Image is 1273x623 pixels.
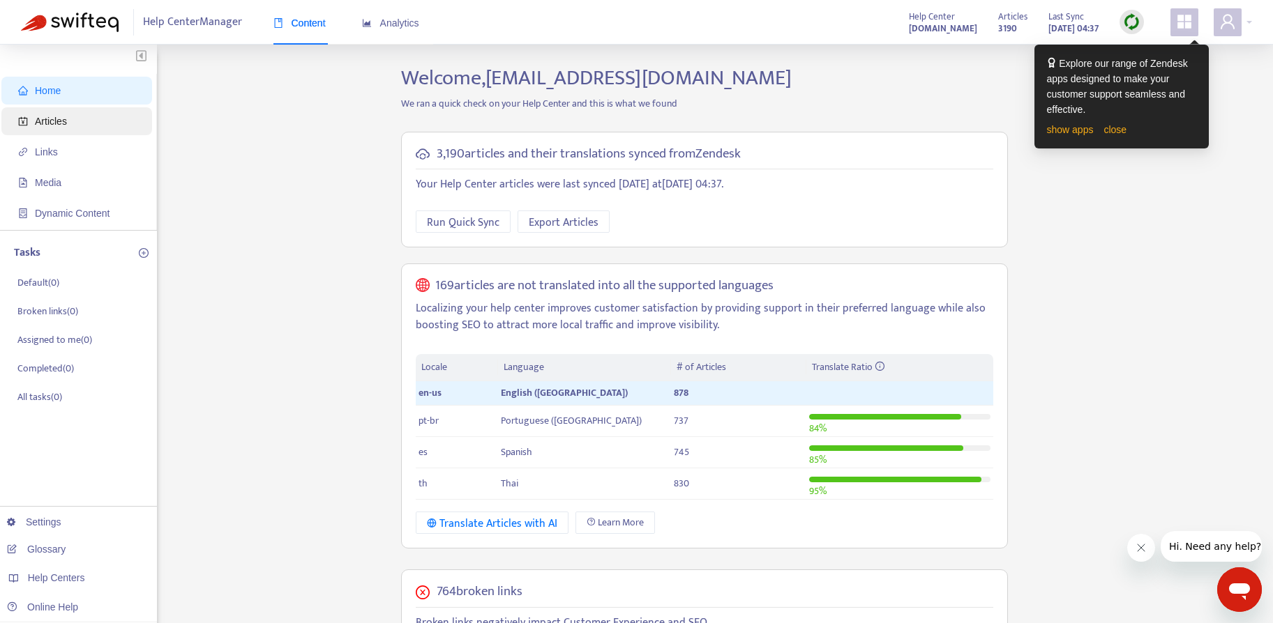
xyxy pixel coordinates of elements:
[18,147,28,157] span: link
[1048,21,1099,36] strong: [DATE] 04:37
[21,13,119,32] img: Swifteq
[7,516,61,528] a: Settings
[809,420,827,436] span: 84 %
[17,361,74,376] p: Completed ( 0 )
[674,413,688,429] span: 737
[35,116,67,127] span: Articles
[416,585,430,599] span: close-circle
[35,177,61,188] span: Media
[1161,531,1262,562] iframe: Message from company
[1048,9,1084,24] span: Last Sync
[518,210,610,233] button: Export Articles
[18,116,28,126] span: account-book
[501,385,628,401] span: English ([GEOGRAPHIC_DATA])
[391,96,1018,111] p: We ran a quick check on your Help Center and this is what we found
[362,18,372,28] span: area-chart
[909,21,977,36] strong: [DOMAIN_NAME]
[7,601,78,613] a: Online Help
[17,275,59,290] p: Default ( 0 )
[812,360,988,375] div: Translate Ratio
[28,572,85,583] span: Help Centers
[419,385,442,401] span: en-us
[674,444,689,460] span: 745
[18,178,28,187] span: file-image
[416,210,511,233] button: Run Quick Sync
[674,385,688,401] span: 878
[575,512,655,534] a: Learn More
[1176,13,1193,30] span: appstore
[401,61,792,95] span: Welcome, [EMAIL_ADDRESS][DOMAIN_NAME]
[35,146,58,157] span: Links
[416,278,430,294] span: global
[427,515,557,532] div: Translate Articles with AI
[1127,534,1155,562] iframe: Close message
[7,544,66,555] a: Glossary
[501,413,642,429] span: Portuguese ([GEOGRAPHIC_DATA])
[437,146,741,162] h5: 3,190 articles and their translations synced from Zendesk
[14,245,40,261] p: Tasks
[998,21,1017,36] strong: 3190
[427,214,499,231] span: Run Quick Sync
[598,515,644,530] span: Learn More
[529,214,598,231] span: Export Articles
[1219,13,1236,30] span: user
[1123,13,1140,31] img: sync.dc5367851b00ba804db3.png
[273,17,326,29] span: Content
[416,147,430,161] span: cloud-sync
[909,20,977,36] a: [DOMAIN_NAME]
[419,444,428,460] span: es
[1047,124,1094,135] a: show apps
[809,483,827,499] span: 95 %
[419,475,428,491] span: th
[437,584,522,600] h5: 764 broken links
[419,413,439,429] span: pt-br
[139,248,149,258] span: plus-circle
[35,85,61,96] span: Home
[362,17,419,29] span: Analytics
[671,354,806,381] th: # of Articles
[18,86,28,95] span: home
[501,475,518,491] span: Thai
[416,300,993,334] p: Localizing your help center improves customer satisfaction by providing support in their preferre...
[17,332,92,347] p: Assigned to me ( 0 )
[674,475,689,491] span: 830
[17,390,62,404] p: All tasks ( 0 )
[809,452,827,468] span: 85 %
[17,304,78,318] p: Broken links ( 0 )
[416,176,993,193] p: Your Help Center articles were last synced [DATE] at [DATE] 04:37 .
[143,9,242,36] span: Help Center Manager
[416,354,498,381] th: Locale
[501,444,532,460] span: Spanish
[273,18,283,28] span: book
[416,512,568,534] button: Translate Articles with AI
[1217,567,1262,612] iframe: Button to launch messaging window
[35,208,110,219] span: Dynamic Content
[1047,56,1196,117] div: Explore our range of Zendesk apps designed to make your customer support seamless and effective.
[435,278,774,294] h5: 169 articles are not translated into all the supported languages
[909,9,955,24] span: Help Center
[998,9,1027,24] span: Articles
[18,208,28,218] span: container
[498,354,671,381] th: Language
[1103,124,1127,135] a: close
